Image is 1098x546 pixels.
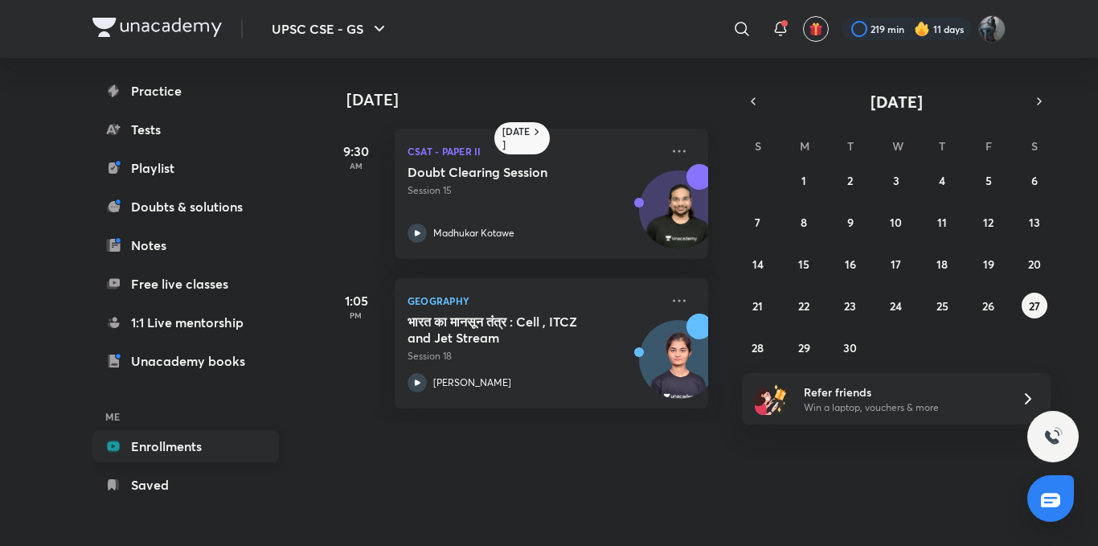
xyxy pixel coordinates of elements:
a: Playlist [92,152,279,184]
button: September 1, 2025 [791,167,817,193]
abbr: September 25, 2025 [936,298,948,314]
img: referral [755,383,787,415]
button: September 7, 2025 [745,209,771,235]
a: Notes [92,229,279,261]
abbr: September 3, 2025 [893,173,899,188]
h5: 9:30 [324,142,388,161]
img: Avatar [640,179,717,257]
abbr: Wednesday [892,138,903,154]
a: Unacademy books [92,345,279,377]
p: [PERSON_NAME] [433,376,511,390]
abbr: September 2, 2025 [847,173,853,188]
a: 1:1 Live mentorship [92,306,279,339]
img: avatar [809,22,823,36]
img: ttu [1043,427,1063,446]
p: AM [324,161,388,170]
abbr: Sunday [755,138,761,154]
span: [DATE] [871,91,923,113]
abbr: September 11, 2025 [937,215,947,230]
a: Saved [92,469,279,501]
button: September 2, 2025 [838,167,863,193]
abbr: September 4, 2025 [939,173,945,188]
abbr: September 23, 2025 [844,298,856,314]
abbr: September 24, 2025 [890,298,902,314]
a: Tests [92,113,279,146]
a: Practice [92,75,279,107]
p: Madhukar Kotawe [433,226,514,240]
p: Session 15 [408,183,660,198]
img: Company Logo [92,18,222,37]
abbr: Friday [985,138,992,154]
abbr: Monday [800,138,809,154]
a: Company Logo [92,18,222,41]
button: September 29, 2025 [791,335,817,360]
abbr: September 10, 2025 [890,215,902,230]
abbr: September 5, 2025 [985,173,992,188]
button: September 3, 2025 [883,167,909,193]
abbr: September 8, 2025 [801,215,807,230]
abbr: September 17, 2025 [891,257,901,272]
a: Free live classes [92,268,279,300]
abbr: September 18, 2025 [936,257,948,272]
abbr: Thursday [939,138,945,154]
button: September 25, 2025 [929,293,955,318]
button: September 17, 2025 [883,251,909,277]
abbr: September 28, 2025 [752,340,764,355]
abbr: September 6, 2025 [1031,173,1038,188]
button: September 11, 2025 [929,209,955,235]
button: September 15, 2025 [791,251,817,277]
h5: भारत का मानसून तंंत्र : Cell , ITCZ and Jet Stream [408,314,608,346]
abbr: September 22, 2025 [798,298,809,314]
h6: [DATE] [502,125,531,151]
button: September 20, 2025 [1022,251,1047,277]
h5: Doubt Clearing Session [408,164,608,180]
h4: [DATE] [346,90,724,109]
button: September 10, 2025 [883,209,909,235]
a: Doubts & solutions [92,191,279,223]
button: September 16, 2025 [838,251,863,277]
a: Enrollments [92,430,279,462]
button: September 12, 2025 [976,209,1002,235]
button: September 5, 2025 [976,167,1002,193]
p: Geography [408,291,660,310]
abbr: September 15, 2025 [798,257,809,272]
abbr: September 1, 2025 [801,173,806,188]
button: September 30, 2025 [838,335,863,360]
h6: Refer friends [804,384,1002,400]
button: September 8, 2025 [791,209,817,235]
img: Avatar [640,329,717,406]
p: PM [324,310,388,320]
button: September 24, 2025 [883,293,909,318]
button: UPSC CSE - GS [262,13,399,45]
button: September 18, 2025 [929,251,955,277]
abbr: September 14, 2025 [752,257,764,272]
button: September 9, 2025 [838,209,863,235]
button: [DATE] [764,90,1028,113]
button: September 23, 2025 [838,293,863,318]
abbr: September 29, 2025 [798,340,810,355]
img: Komal [978,15,1006,43]
button: September 4, 2025 [929,167,955,193]
abbr: Tuesday [847,138,854,154]
abbr: September 13, 2025 [1029,215,1040,230]
abbr: September 30, 2025 [843,340,857,355]
abbr: September 21, 2025 [752,298,763,314]
img: streak [914,21,930,37]
p: Session 18 [408,349,660,363]
abbr: September 16, 2025 [845,257,856,272]
button: September 21, 2025 [745,293,771,318]
abbr: September 20, 2025 [1028,257,1041,272]
abbr: September 12, 2025 [983,215,994,230]
button: September 13, 2025 [1022,209,1047,235]
p: CSAT - Paper II [408,142,660,161]
button: September 28, 2025 [745,335,771,360]
h5: 1:05 [324,291,388,310]
abbr: Saturday [1031,138,1038,154]
abbr: September 7, 2025 [755,215,760,230]
abbr: September 27, 2025 [1029,298,1040,314]
button: September 6, 2025 [1022,167,1047,193]
abbr: September 26, 2025 [982,298,994,314]
button: September 26, 2025 [976,293,1002,318]
p: Win a laptop, vouchers & more [804,400,1002,415]
button: September 14, 2025 [745,251,771,277]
